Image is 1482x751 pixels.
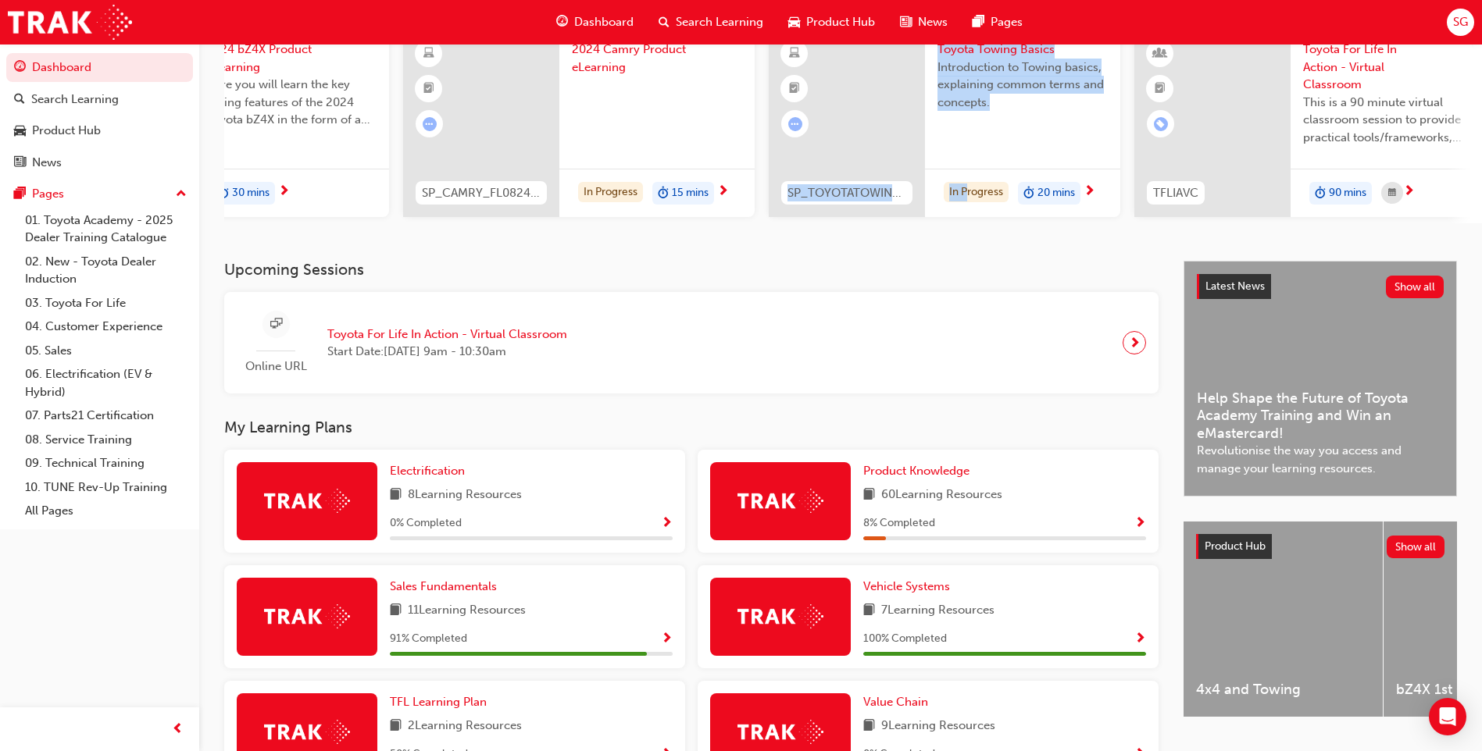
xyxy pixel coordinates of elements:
[14,61,26,75] span: guage-icon
[14,187,26,201] span: pages-icon
[32,185,64,203] div: Pages
[19,451,193,475] a: 09. Technical Training
[224,261,1159,279] h3: Upcoming Sessions
[863,514,935,532] span: 8 % Completed
[206,41,377,76] span: 2024 bZ4X Product eLearning
[863,464,970,478] span: Product Knowledge
[1134,632,1146,646] span: Show Progress
[19,339,193,363] a: 05. Sales
[737,489,823,513] img: Trak
[390,464,465,478] span: Electrification
[1197,390,1444,443] span: Help Shape the Future of Toyota Academy Training and Win an eMastercard!
[8,5,132,40] img: Trak
[1303,94,1473,147] span: This is a 90 minute virtual classroom session to provide practical tools/frameworks, behaviours a...
[1196,534,1445,559] a: Product HubShow all
[737,720,823,744] img: Trak
[1084,185,1095,199] span: next-icon
[19,291,193,315] a: 03. Toyota For Life
[408,486,522,505] span: 8 Learning Resources
[19,208,193,250] a: 01. Toyota Academy - 2025 Dealer Training Catalogue
[1196,681,1370,699] span: 4x4 and Towing
[6,148,193,177] a: News
[900,12,912,32] span: news-icon
[270,315,282,334] span: sessionType_ONLINE_URL-icon
[1155,79,1166,99] span: booktick-icon
[390,578,503,596] a: Sales Fundamentals
[661,517,673,531] span: Show Progress
[1197,274,1444,299] a: Latest NewsShow all
[937,59,1108,112] span: Introduction to Towing basics, explaining common terms and concepts.
[423,117,437,131] span: learningRecordVerb_ATTEMPT-icon
[544,6,646,38] a: guage-iconDashboard
[19,428,193,452] a: 08. Service Training
[390,579,497,593] span: Sales Fundamentals
[863,717,875,736] span: book-icon
[1387,536,1445,558] button: Show all
[32,122,101,140] div: Product Hub
[423,44,434,64] span: learningResourceType_ELEARNING-icon
[863,462,976,480] a: Product Knowledge
[408,717,522,736] span: 2 Learning Resources
[863,601,875,621] span: book-icon
[390,486,402,505] span: book-icon
[1471,37,1478,52] span: 0
[661,514,673,533] button: Show Progress
[237,304,1146,382] a: Online URLToyota For Life In Action - Virtual ClassroomStart Date:[DATE] 9am - 10:30am
[1184,261,1457,497] a: Latest NewsShow allHelp Shape the Future of Toyota Academy Training and Win an eMastercard!Revolu...
[991,13,1023,31] span: Pages
[887,6,960,38] a: news-iconNews
[659,12,670,32] span: search-icon
[918,13,948,31] span: News
[646,6,776,38] a: search-iconSearch Learning
[390,514,462,532] span: 0 % Completed
[6,180,193,208] button: Pages
[789,44,800,64] span: learningResourceType_ELEARNING-icon
[264,720,350,744] img: Trak
[1205,279,1265,293] span: Latest News
[1197,442,1444,477] span: Revolutionise the way you access and manage your learning resources.
[863,693,934,711] a: Value Chain
[1447,9,1474,36] button: SG
[960,6,1035,38] a: pages-iconPages
[769,28,1120,217] a: SP_TOYOTATOWING_0424Toyota Towing BasicsIntroduction to Towing basics, explaining common terms an...
[881,717,995,736] span: 9 Learning Resources
[423,79,434,99] span: booktick-icon
[973,12,984,32] span: pages-icon
[661,629,673,649] button: Show Progress
[658,183,669,204] span: duration-icon
[1329,184,1366,202] span: 90 mins
[937,41,1108,59] span: Toyota Towing Basics
[1388,183,1396,203] span: calendar-icon
[327,343,567,361] span: Start Date: [DATE] 9am - 10:30am
[863,695,928,709] span: Value Chain
[572,41,742,76] span: 2024 Camry Product eLearning
[19,499,193,523] a: All Pages
[1315,183,1326,204] span: duration-icon
[672,184,709,202] span: 15 mins
[19,362,193,404] a: 06. Electrification (EV & Hybrid)
[32,154,62,172] div: News
[1453,13,1468,31] span: SG
[788,117,802,131] span: learningRecordVerb_ATTEMPT-icon
[717,185,729,199] span: next-icon
[1134,517,1146,531] span: Show Progress
[206,76,377,129] span: Here you will learn the key selling features of the 2024 Toyota bZ4X in the form of a virtual 6-p...
[944,182,1009,203] div: In Progress
[6,50,193,180] button: DashboardSearch LearningProduct HubNews
[737,604,823,628] img: Trak
[863,579,950,593] span: Vehicle Systems
[1023,183,1034,204] span: duration-icon
[390,695,487,709] span: TFL Learning Plan
[661,632,673,646] span: Show Progress
[422,184,541,202] span: SP_CAMRY_FL0824_EL
[390,693,493,711] a: TFL Learning Plan
[19,404,193,428] a: 07. Parts21 Certification
[578,182,643,203] div: In Progress
[390,630,467,648] span: 91 % Completed
[6,53,193,82] a: Dashboard
[863,630,947,648] span: 100 % Completed
[390,717,402,736] span: book-icon
[172,720,184,739] span: prev-icon
[14,93,25,107] span: search-icon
